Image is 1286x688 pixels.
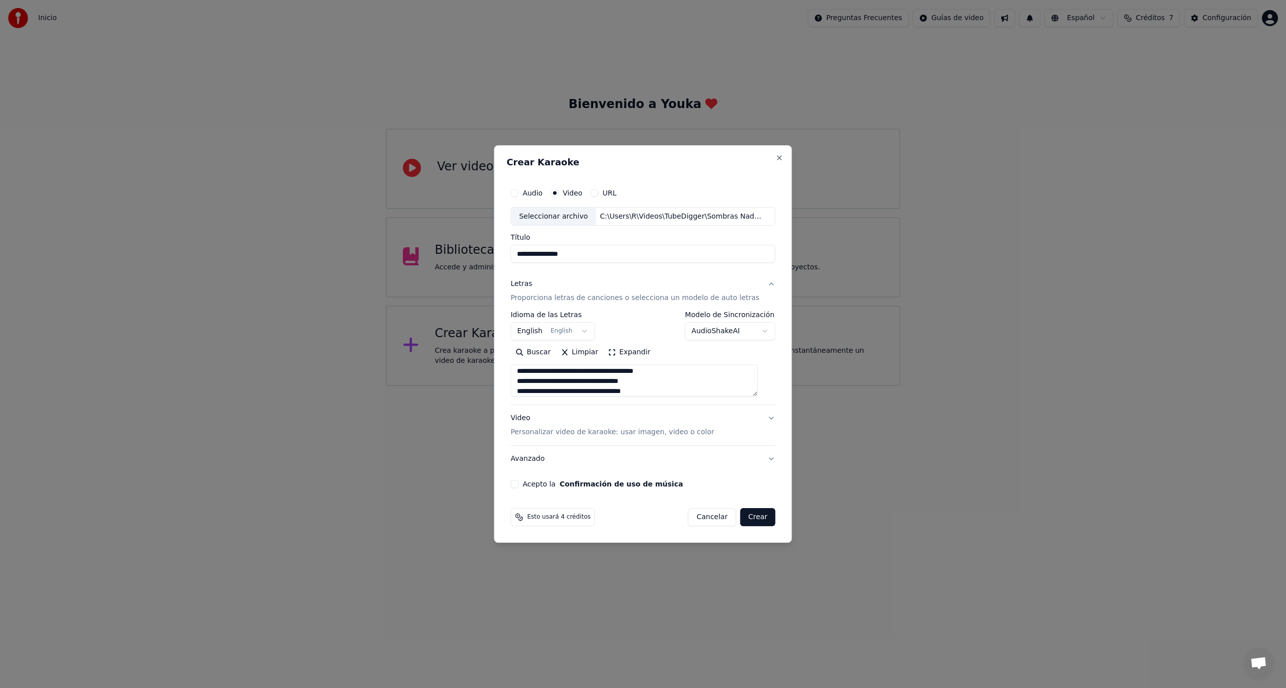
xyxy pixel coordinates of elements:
label: Idioma de las Letras [510,312,595,319]
h2: Crear Karaoke [506,158,779,167]
label: Título [510,234,775,241]
button: Expandir [603,345,656,361]
label: Modelo de Sincronización [685,312,776,319]
button: Limpiar [556,345,603,361]
button: Crear [740,508,775,526]
label: Acepto la [522,480,683,487]
div: C:\Users\R\Videos\TubeDigger\Sombras Nada Más.webm [596,212,767,222]
span: Esto usará 4 créditos [527,513,590,521]
p: Proporciona letras de canciones o selecciona un modelo de auto letras [510,293,759,304]
button: VideoPersonalizar video de karaoke: usar imagen, video o color [510,406,775,446]
button: Buscar [510,345,556,361]
div: Seleccionar archivo [511,208,596,226]
div: LetrasProporciona letras de canciones o selecciona un modelo de auto letras [510,312,775,405]
div: Video [510,414,714,438]
button: LetrasProporciona letras de canciones o selecciona un modelo de auto letras [510,271,775,312]
p: Personalizar video de karaoke: usar imagen, video o color [510,427,714,437]
label: Video [563,189,582,196]
div: Letras [510,279,532,289]
label: URL [602,189,616,196]
button: Acepto la [560,480,683,487]
button: Avanzado [510,446,775,472]
button: Cancelar [688,508,736,526]
label: Audio [522,189,543,196]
